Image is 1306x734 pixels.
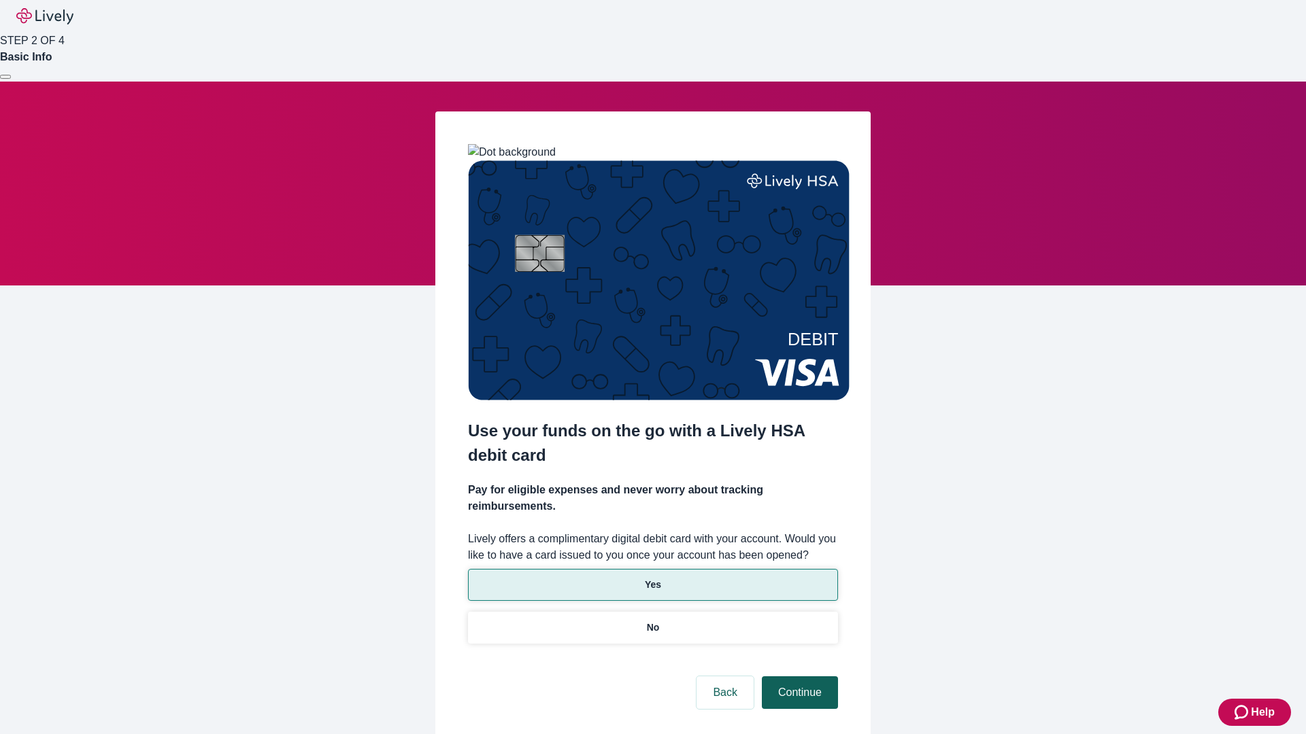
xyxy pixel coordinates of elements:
[1218,699,1291,726] button: Zendesk support iconHelp
[468,419,838,468] h2: Use your funds on the go with a Lively HSA debit card
[468,612,838,644] button: No
[468,144,556,160] img: Dot background
[468,482,838,514] h4: Pay for eligible expenses and never worry about tracking reimbursements.
[697,676,754,709] button: Back
[468,569,838,601] button: Yes
[468,160,850,400] img: Debit card
[645,578,661,592] p: Yes
[468,531,838,563] label: Lively offers a complimentary digital debit card with your account. Would you like to have a card...
[1251,704,1275,720] span: Help
[762,676,838,709] button: Continue
[647,621,660,635] p: No
[1235,704,1251,720] svg: Zendesk support icon
[16,8,73,24] img: Lively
